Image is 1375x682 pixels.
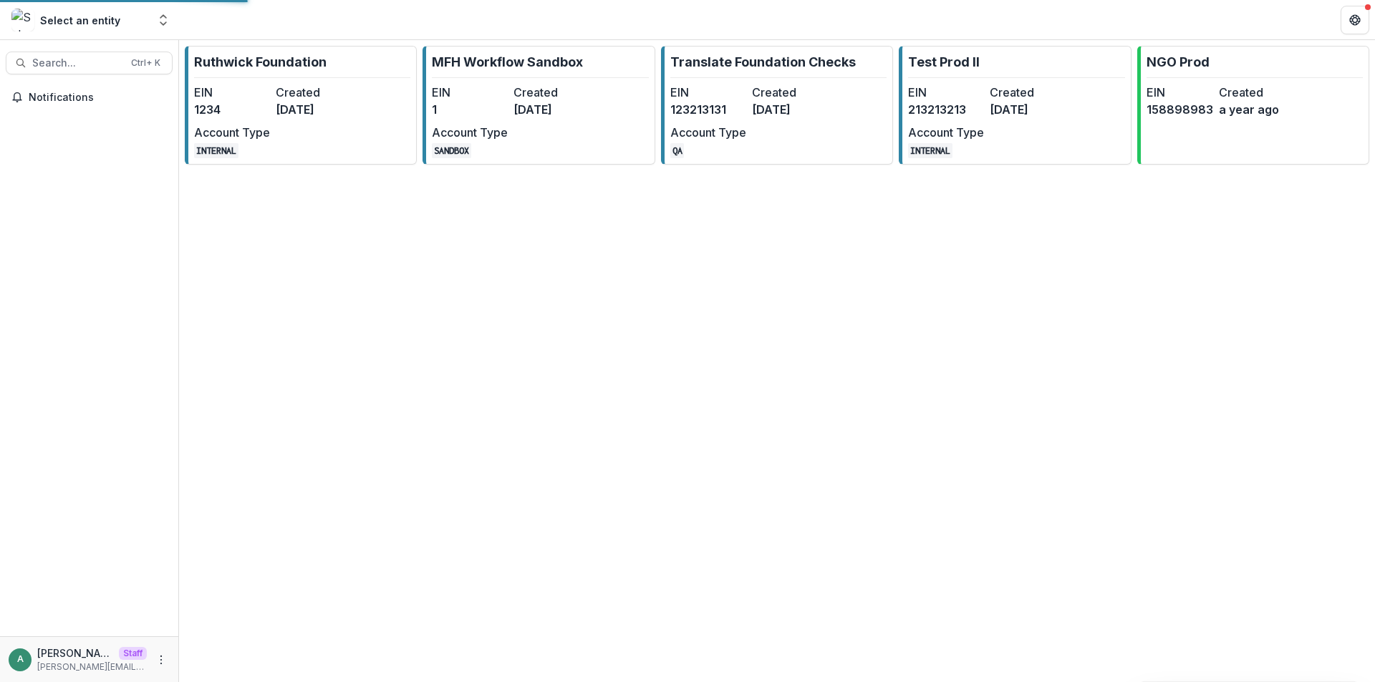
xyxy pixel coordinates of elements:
p: [PERSON_NAME][EMAIL_ADDRESS][DOMAIN_NAME] [37,661,147,673]
span: Search... [32,57,122,69]
p: Ruthwick Foundation [194,52,327,72]
button: Notifications [6,86,173,109]
div: Ctrl + K [128,55,163,71]
p: MFH Workflow Sandbox [432,52,583,72]
dt: Created [1219,84,1285,101]
dt: Account Type [432,124,508,141]
span: Notifications [29,92,167,104]
dd: [DATE] [276,101,352,118]
dt: EIN [194,84,270,101]
dd: a year ago [1219,101,1285,118]
img: Select an entity [11,9,34,31]
p: Translate Foundation Checks [670,52,856,72]
dt: Account Type [194,124,270,141]
code: INTERNAL [194,143,238,158]
div: anveet@trytemelio.com [17,655,24,664]
dt: Created [276,84,352,101]
dt: EIN [908,84,984,101]
dt: EIN [670,84,746,101]
p: Test Prod II [908,52,980,72]
dd: 1 [432,101,508,118]
dt: Created [990,84,1066,101]
p: NGO Prod [1147,52,1210,72]
code: QA [670,143,685,158]
dd: 1234 [194,101,270,118]
a: MFH Workflow SandboxEIN1Created[DATE]Account TypeSANDBOX [423,46,655,165]
button: Get Help [1341,6,1369,34]
div: Select an entity [40,13,120,28]
dt: Created [513,84,589,101]
dd: 158898983 [1147,101,1213,118]
dt: Created [752,84,828,101]
button: More [153,651,170,668]
dt: EIN [432,84,508,101]
a: Translate Foundation ChecksEIN123213131Created[DATE]Account TypeQA [661,46,893,165]
dt: Account Type [908,124,984,141]
dd: 123213131 [670,101,746,118]
button: Open entity switcher [153,6,173,34]
code: INTERNAL [908,143,952,158]
button: Search... [6,52,173,74]
a: NGO ProdEIN158898983Createda year ago [1137,46,1369,165]
dd: [DATE] [513,101,589,118]
a: Ruthwick FoundationEIN1234Created[DATE]Account TypeINTERNAL [185,46,417,165]
a: Test Prod IIEIN213213213Created[DATE]Account TypeINTERNAL [899,46,1131,165]
p: Staff [119,647,147,660]
dt: Account Type [670,124,746,141]
dd: 213213213 [908,101,984,118]
dt: EIN [1147,84,1213,101]
code: SANDBOX [432,143,471,158]
dd: [DATE] [752,101,828,118]
p: [PERSON_NAME][EMAIL_ADDRESS][DOMAIN_NAME] [37,646,113,661]
dd: [DATE] [990,101,1066,118]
